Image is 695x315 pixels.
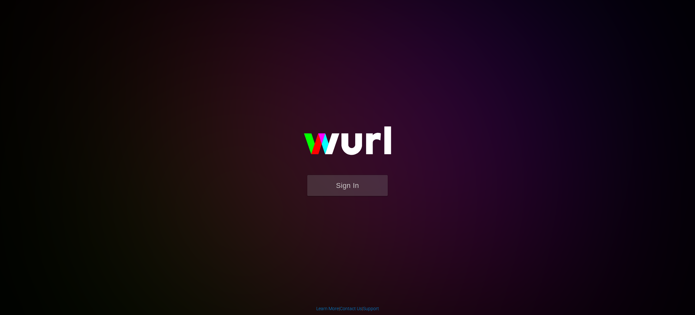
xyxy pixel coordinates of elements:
[363,306,379,311] a: Support
[316,306,339,311] a: Learn More
[340,306,362,311] a: Contact Us
[316,305,379,312] div: | |
[307,175,388,196] button: Sign In
[283,113,412,175] img: wurl-logo-on-black-223613ac3d8ba8fe6dc639794a292ebdb59501304c7dfd60c99c58986ef67473.svg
